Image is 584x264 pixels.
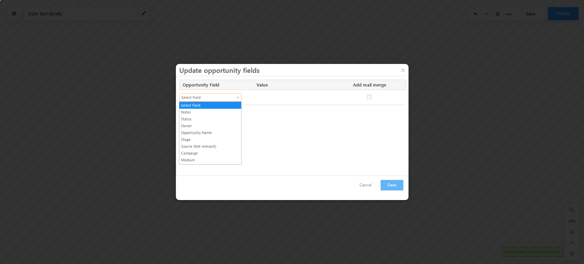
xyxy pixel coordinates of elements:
a: Medium [179,157,241,163]
a: Status [179,116,241,122]
ul: Select Field [179,102,242,164]
div: Value [257,80,347,90]
div: + [179,108,405,115]
a: Term [179,164,241,170]
a: Select Field [179,102,241,108]
h3: Update opportunity fields [179,64,408,76]
button: × [398,64,408,76]
span: Select Field [180,94,235,101]
button: Cancel [353,180,378,190]
a: Campaign [179,150,241,156]
a: Source (Not relevant) [179,143,241,149]
a: Stage [179,136,241,143]
div: Opportunity Field [180,80,251,90]
button: Save [380,180,403,190]
a: Opportunity Name [179,130,241,136]
div: Add mail merge [353,80,405,90]
a: Select Field [179,93,242,102]
a: Notes [179,109,241,115]
a: Owner [179,123,241,129]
